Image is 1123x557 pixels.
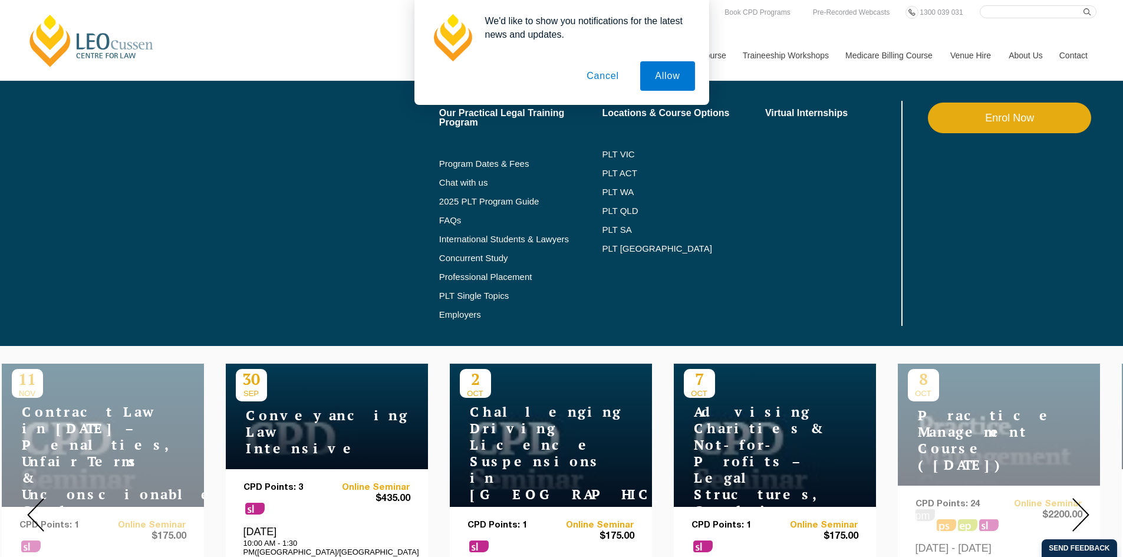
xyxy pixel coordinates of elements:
[476,14,695,41] div: We'd like to show you notifications for the latest news and updates.
[327,493,410,505] span: $435.00
[243,483,327,493] p: CPD Points: 3
[602,225,765,235] a: PLT SA
[460,404,607,503] h4: Challenging Driving Licence Suspensions in [GEOGRAPHIC_DATA]
[551,520,634,530] a: Online Seminar
[684,389,715,398] span: OCT
[765,108,899,118] a: Virtual Internships
[602,150,765,159] a: PLT VIC
[684,369,715,389] p: 7
[572,61,634,91] button: Cancel
[245,503,265,515] span: sl
[693,540,713,552] span: sl
[1072,498,1089,532] img: Next
[602,108,765,118] a: Locations & Course Options
[439,235,602,244] a: International Students & Lawyers
[467,520,551,530] p: CPD Points: 1
[928,103,1091,133] a: Enrol Now
[691,520,775,530] p: CPD Points: 1
[684,404,831,552] h4: Advising Charities & Not-for-Profits – Legal Structures, Compliance & Risk Management
[439,253,602,263] a: Concurrent Study
[602,169,765,178] a: PLT ACT
[439,310,602,319] a: Employers
[469,540,489,552] span: sl
[327,483,410,493] a: Online Seminar
[429,14,476,61] img: notification icon
[439,178,602,187] a: Chat with us
[236,369,267,389] p: 30
[439,216,602,225] a: FAQs
[602,206,765,216] a: PLT QLD
[236,407,383,457] h4: Conveyancing Law Intensive
[551,530,634,543] span: $175.00
[439,197,573,206] a: 2025 PLT Program Guide
[439,272,602,282] a: Professional Placement
[640,61,694,91] button: Allow
[439,108,602,127] a: Our Practical Legal Training Program
[236,389,267,398] span: SEP
[775,530,858,543] span: $175.00
[27,498,44,532] img: Prev
[439,291,602,301] a: PLT Single Topics
[602,244,765,253] a: PLT [GEOGRAPHIC_DATA]
[460,369,491,389] p: 2
[602,187,736,197] a: PLT WA
[775,520,858,530] a: Online Seminar
[460,389,491,398] span: OCT
[439,159,602,169] a: Program Dates & Fees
